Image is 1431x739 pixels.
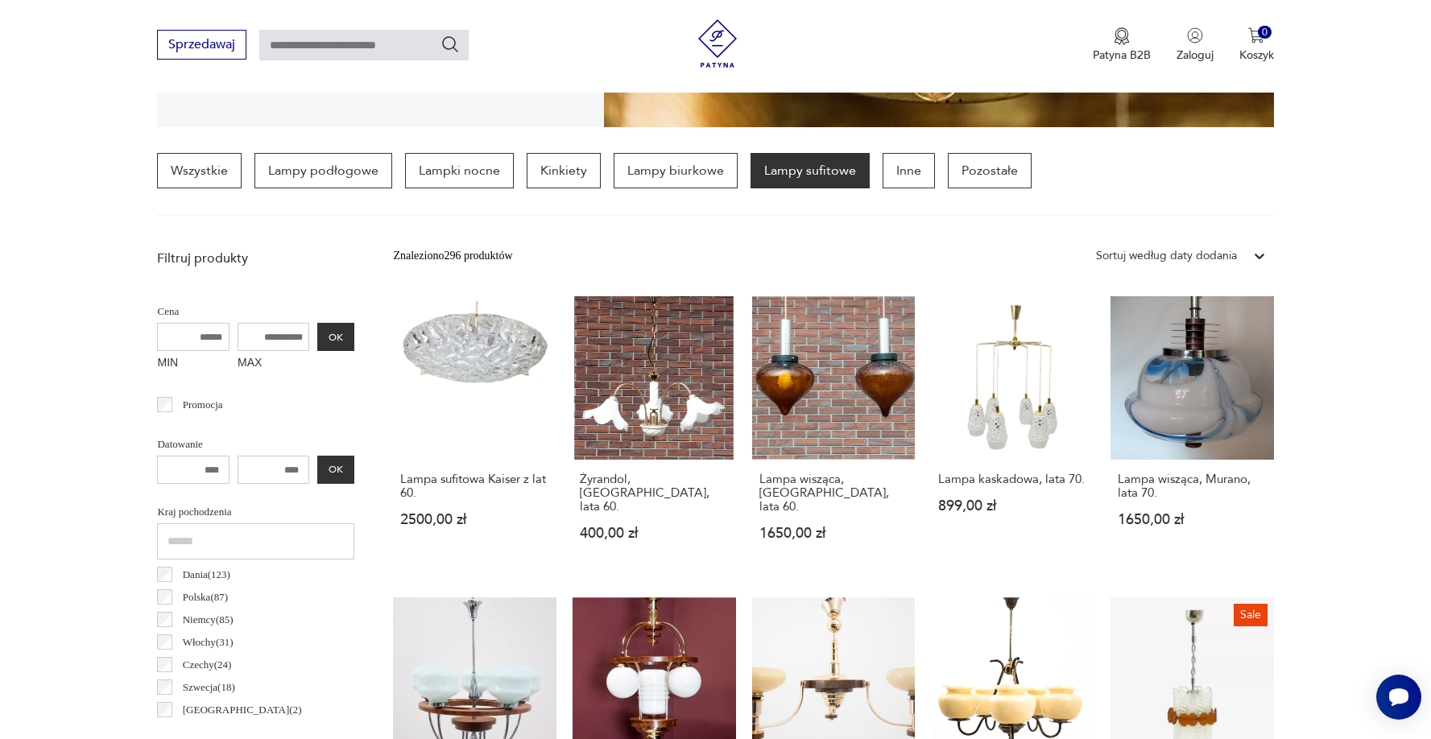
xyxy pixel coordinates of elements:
[393,247,512,265] div: Znaleziono 296 produktów
[1096,247,1237,265] div: Sortuj według daty dodania
[580,526,729,540] p: 400,00 zł
[1114,27,1130,45] img: Ikona medalu
[183,679,235,696] p: Szwecja ( 18 )
[157,503,354,521] p: Kraj pochodzenia
[1177,27,1214,63] button: Zaloguj
[183,656,232,674] p: Czechy ( 24 )
[580,473,729,514] h3: Żyrandol, [GEOGRAPHIC_DATA], lata 60.
[157,436,354,453] p: Datowanie
[157,40,246,52] a: Sprzedawaj
[440,35,460,54] button: Szukaj
[948,153,1032,188] a: Pozostałe
[1093,47,1151,63] p: Patyna B2B
[1118,513,1267,526] p: 1650,00 zł
[1239,27,1274,63] button: 0Koszyk
[883,153,935,188] a: Inne
[573,296,736,572] a: Żyrandol, Polska, lata 60.Żyrandol, [GEOGRAPHIC_DATA], lata 60.400,00 zł
[1093,27,1151,63] button: Patyna B2B
[527,153,601,188] a: Kinkiety
[693,19,742,68] img: Patyna - sklep z meblami i dekoracjami vintage
[183,566,230,584] p: Dania ( 123 )
[938,499,1087,513] p: 899,00 zł
[751,153,870,188] a: Lampy sufitowe
[183,588,228,606] p: Polska ( 87 )
[614,153,738,188] a: Lampy biurkowe
[400,513,549,526] p: 2500,00 zł
[1187,27,1203,43] img: Ikonka użytkownika
[157,303,354,320] p: Cena
[1177,47,1214,63] p: Zaloguj
[183,611,234,629] p: Niemcy ( 85 )
[1093,27,1151,63] a: Ikona medaluPatyna B2B
[938,473,1087,486] h3: Lampa kaskadowa, lata 70.
[254,153,392,188] a: Lampy podłogowe
[1248,27,1264,43] img: Ikona koszyka
[1110,296,1274,572] a: Lampa wisząca, Murano, lata 70.Lampa wisząca, Murano, lata 70.1650,00 zł
[400,473,549,500] h3: Lampa sufitowa Kaiser z lat 60.
[405,153,514,188] a: Lampki nocne
[1239,47,1274,63] p: Koszyk
[157,30,246,60] button: Sprzedawaj
[1258,26,1272,39] div: 0
[157,351,230,377] label: MIN
[1118,473,1267,500] h3: Lampa wisząca, Murano, lata 70.
[931,296,1094,572] a: Lampa kaskadowa, lata 70.Lampa kaskadowa, lata 70.899,00 zł
[157,250,354,267] p: Filtruj produkty
[1376,675,1421,720] iframe: Smartsupp widget button
[317,323,354,351] button: OK
[752,296,916,572] a: Lampa wisząca, Polska, lata 60.Lampa wisząca, [GEOGRAPHIC_DATA], lata 60.1650,00 zł
[393,296,556,572] a: Lampa sufitowa Kaiser z lat 60.Lampa sufitowa Kaiser z lat 60.2500,00 zł
[183,701,302,719] p: [GEOGRAPHIC_DATA] ( 2 )
[759,526,908,540] p: 1650,00 zł
[238,351,310,377] label: MAX
[759,473,908,514] h3: Lampa wisząca, [GEOGRAPHIC_DATA], lata 60.
[157,153,242,188] a: Wszystkie
[317,456,354,484] button: OK
[183,634,234,651] p: Włochy ( 31 )
[183,396,223,414] p: Promocja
